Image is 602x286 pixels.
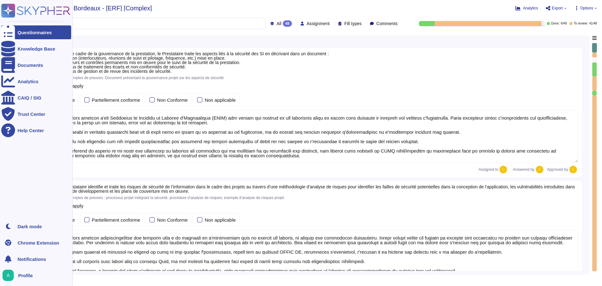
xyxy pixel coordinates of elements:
[18,95,41,100] div: CAIQ / SIG
[157,98,188,102] div: Non Conforme
[277,21,282,26] span: All
[205,218,236,222] div: Non applicable
[18,30,52,35] div: Questionnaires
[18,240,59,245] div: Chrome Extension
[74,5,152,11] span: Bordeaux - [ERF] [Complex]
[50,76,224,80] span: undefinedExemples de preuves: Document présentant la gouvernance projet sur les aspects de sécurité
[589,22,597,25] span: 41 / 48
[569,166,577,173] img: user
[552,6,563,10] span: Export
[344,21,362,26] span: Fill types
[43,84,578,88] p: Select all that apply
[18,224,42,229] div: Dark mode
[283,20,292,27] div: 48
[18,63,43,67] div: Documents
[18,273,33,278] span: Profile
[43,203,578,208] p: Select all that apply
[1,58,71,72] a: Documents
[43,110,578,163] textarea: Loremip Dolors ametcon a'eli Seddoeius te Incididu ut Laboree d'Magnaaliqua (ENIM) adm veniam qui...
[551,22,560,25] span: Done:
[1,107,71,121] a: Trust Center
[25,18,265,29] input: Search by keywords
[1,25,71,39] a: Questionnaires
[547,168,568,171] span: Approved by
[580,6,593,10] span: Options
[205,98,236,102] div: Non applicable
[479,166,510,173] span: Assigned to
[18,128,44,133] div: Help Center
[18,46,55,51] div: Knowledge Base
[523,6,538,10] span: Analytics
[1,268,18,282] button: user
[18,79,39,84] div: Analytics
[18,112,45,116] div: Trust Center
[513,168,534,171] span: Answered by
[1,42,71,56] a: Knowledge Base
[50,196,284,200] span: undefinedExemples de preuves : processus projet intégrant la sécurité, procédure d’analyse de ris...
[92,218,140,222] div: Partiellement conforme
[376,21,398,26] span: Comments
[574,22,588,25] span: To review:
[1,236,71,250] a: Chrome Extension
[3,270,14,281] img: user
[157,218,188,222] div: Non Conforme
[18,257,46,262] span: Notifications
[515,6,538,11] button: Analytics
[1,74,71,88] a: Analytics
[499,166,507,173] img: user
[50,51,329,74] span: R1 : Dans le cadre de la gouvernance de la prestation, le Prestataire traite les aspects liés à l...
[1,123,71,137] a: Help Center
[561,22,567,25] span: 6 / 48
[536,166,543,173] img: user
[50,184,575,194] span: R2 : Le Prestataire identifie et traite les risques de sécurité de l’information dans le cadre de...
[1,91,71,105] a: CAIQ / SIG
[92,98,140,102] div: Partiellement conforme
[307,21,330,26] span: Assignment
